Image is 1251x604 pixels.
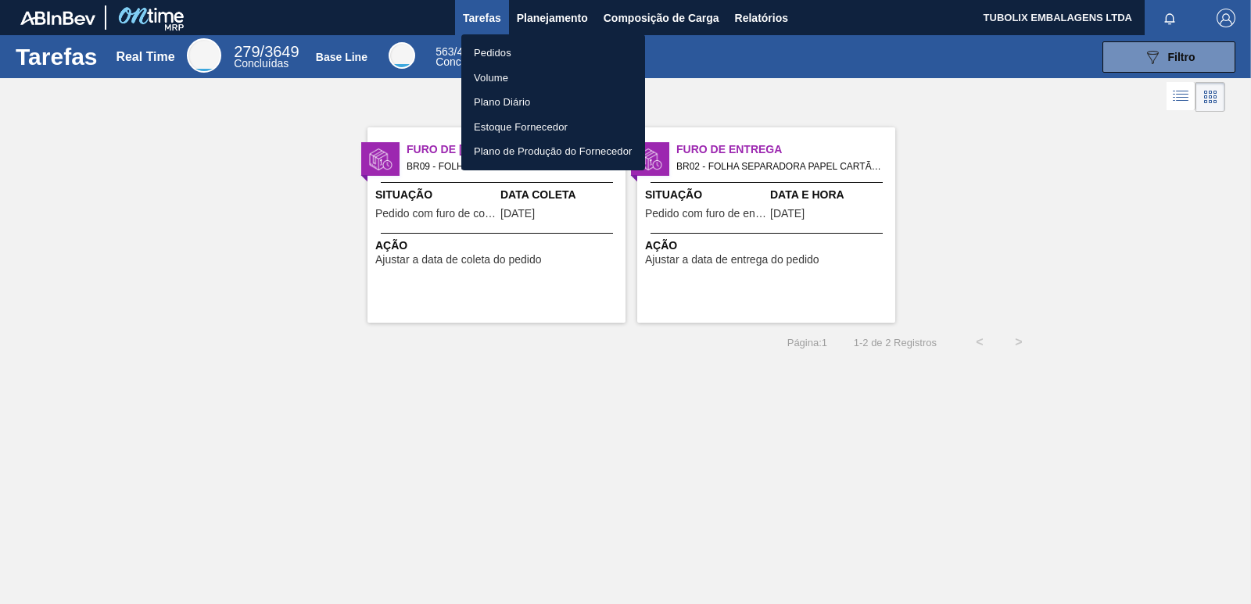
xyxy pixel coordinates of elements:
a: Pedidos [461,41,645,66]
a: Estoque Fornecedor [461,115,645,140]
a: Plano Diário [461,90,645,115]
a: Plano de Produção do Fornecedor [461,139,645,164]
a: Volume [461,66,645,91]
